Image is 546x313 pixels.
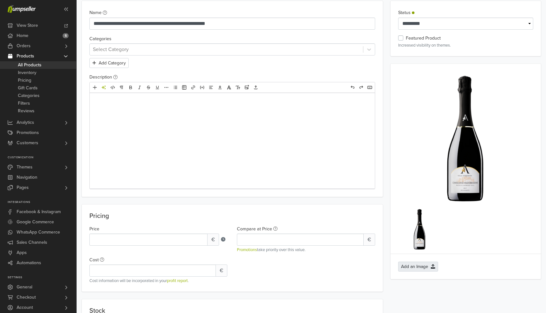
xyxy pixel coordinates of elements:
[8,276,76,279] p: Settings
[17,248,27,258] span: Apps
[357,83,365,92] a: Redo
[135,83,144,92] a: Italic
[398,71,533,206] img: Prosecco_20docg_20brut_20Ville_20d_27Arfanta_---_1758068362103.png
[17,207,61,217] span: Facebook & Instagram
[8,200,76,204] p: Integrations
[252,83,260,92] a: Upload files
[198,83,206,92] a: Embed
[243,83,251,92] a: Upload images
[398,208,442,251] img: Prosecco_20docg_20brut_20Ville_20d_27Arfanta_---_1758068362103.png
[17,292,36,302] span: Checkout
[162,83,171,92] a: More formatting
[89,226,99,233] label: Price
[126,83,135,92] a: Bold
[89,212,375,220] p: Pricing
[17,138,38,148] span: Customers
[216,265,227,277] span: €
[17,31,28,41] span: Home
[118,83,126,92] a: Format
[63,33,69,38] span: 5
[167,278,188,283] a: profit report
[17,128,39,138] span: Promotions
[17,302,33,313] span: Account
[89,35,111,42] label: Categories
[17,183,29,193] span: Pages
[18,84,38,92] span: Gift Cards
[89,74,118,81] label: Description
[180,83,188,92] a: Table
[225,83,233,92] a: Font
[17,217,54,227] span: Google Commerce
[17,41,31,51] span: Orders
[207,83,215,92] a: Alignment
[18,77,31,84] span: Pricing
[406,35,441,42] label: Featured Product
[17,20,38,31] span: View Store
[100,83,108,92] a: AI Tools
[109,83,117,92] a: HTML
[237,247,375,253] small: take priority over this value.
[17,51,34,61] span: Products
[17,282,32,292] span: General
[17,237,47,248] span: Sales Channels
[17,227,60,237] span: WhatsApp Commerce
[398,42,533,48] p: Increased visibility on themes.
[17,162,33,172] span: Themes
[171,83,179,92] a: List
[237,226,277,233] label: Compare at Price
[189,83,197,92] a: Link
[237,247,257,252] a: Promotions
[398,262,438,272] button: Add an Image
[89,9,107,16] label: Name
[18,107,34,115] span: Reviews
[18,61,42,69] span: All Products
[89,257,104,264] label: Cost
[363,234,375,246] span: €
[89,278,189,283] span: Cost information will be incorporated in your .
[17,258,41,268] span: Automations
[144,83,153,92] a: Deleted
[207,234,219,246] span: €
[216,83,224,92] a: Text color
[234,83,242,92] a: Font size
[348,83,357,92] a: Undo
[18,92,40,100] span: Categories
[17,172,37,183] span: Navigation
[398,9,414,16] label: Status
[18,100,30,107] span: Filters
[18,69,36,77] span: Inventory
[17,117,34,128] span: Analytics
[8,156,76,160] p: Customization
[89,58,129,68] button: Add Category
[91,83,99,92] a: Add
[366,83,374,92] a: Hotkeys
[153,83,162,92] a: Underline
